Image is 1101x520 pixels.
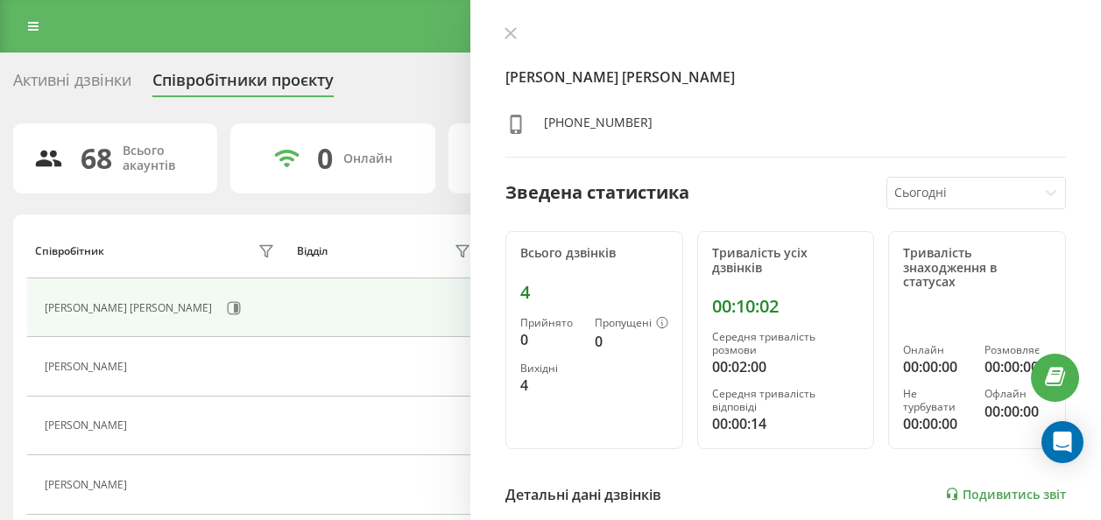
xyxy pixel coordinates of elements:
[903,356,970,377] div: 00:00:00
[45,302,216,314] div: [PERSON_NAME] [PERSON_NAME]
[712,331,860,356] div: Середня тривалість розмови
[1041,421,1083,463] div: Open Intercom Messenger
[45,479,131,491] div: [PERSON_NAME]
[520,375,581,396] div: 4
[544,114,653,139] div: [PHONE_NUMBER]
[945,487,1066,502] a: Подивитись звіт
[903,413,970,434] div: 00:00:00
[520,282,668,303] div: 4
[520,329,581,350] div: 0
[985,344,1051,356] div: Розмовляє
[712,356,860,377] div: 00:02:00
[152,71,334,98] div: Співробітники проєкту
[81,142,112,175] div: 68
[712,388,860,413] div: Середня тривалість відповіді
[712,413,860,434] div: 00:00:14
[595,331,668,352] div: 0
[903,388,970,413] div: Не турбувати
[505,67,1066,88] h4: [PERSON_NAME] [PERSON_NAME]
[123,144,196,173] div: Всього акаунтів
[297,245,328,257] div: Відділ
[520,317,581,329] div: Прийнято
[595,317,668,331] div: Пропущені
[520,246,668,261] div: Всього дзвінків
[45,419,131,432] div: [PERSON_NAME]
[35,245,104,257] div: Співробітник
[712,296,860,317] div: 00:10:02
[45,361,131,373] div: [PERSON_NAME]
[343,151,392,166] div: Онлайн
[520,362,581,375] div: Вихідні
[985,388,1051,400] div: Офлайн
[505,179,689,206] div: Зведена статистика
[505,484,661,505] div: Детальні дані дзвінків
[903,246,1051,290] div: Тривалість знаходження в статусах
[985,356,1051,377] div: 00:00:00
[317,142,333,175] div: 0
[712,246,860,276] div: Тривалість усіх дзвінків
[985,401,1051,422] div: 00:00:00
[903,344,970,356] div: Онлайн
[13,71,131,98] div: Активні дзвінки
